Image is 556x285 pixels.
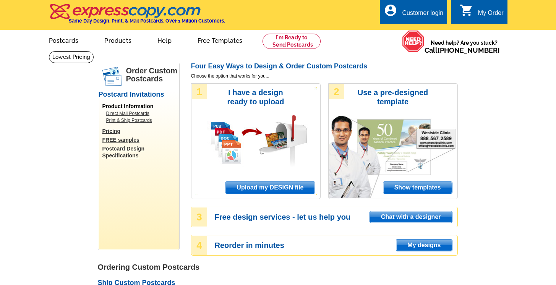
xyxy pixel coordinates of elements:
[478,10,504,20] div: My Order
[192,84,207,99] div: 1
[396,239,452,251] a: My designs
[425,46,500,54] span: Call
[215,242,457,249] h3: Reorder in minutes
[438,46,500,54] a: [PHONE_NUMBER]
[217,88,295,106] h3: I have a design ready to upload
[402,10,443,20] div: Customer login
[384,3,397,17] i: account_circle
[215,214,457,220] h3: Free design services - let us help you
[102,145,179,159] a: Postcard Design Specifications
[106,117,175,124] a: Print & Ship Postcards
[145,31,184,49] a: Help
[191,62,458,71] h2: Four Easy Ways to Design & Order Custom Postcards
[225,181,315,194] a: Upload my DESIGN file
[102,103,154,109] span: Product Information
[225,182,314,193] span: Upload my DESIGN file
[69,18,225,24] h4: Same Day Design, Print, & Mail Postcards. Over 1 Million Customers.
[384,8,443,18] a: account_circle Customer login
[191,73,458,79] span: Choose the option that works for you...
[370,211,452,223] span: Chat with a designer
[192,207,207,227] div: 3
[102,67,122,86] img: postcards.png
[185,31,255,49] a: Free Templates
[370,211,452,223] a: Chat with a designer
[49,9,225,24] a: Same Day Design, Print, & Mail Postcards. Over 1 Million Customers.
[460,8,504,18] a: shopping_cart My Order
[102,136,179,143] a: FREE samples
[383,182,452,193] span: Show templates
[98,263,200,271] strong: Ordering Custom Postcards
[99,91,179,99] h2: Postcard Invitations
[106,110,175,117] a: Direct Mail Postcards
[192,236,207,255] div: 4
[126,67,179,83] h1: Order Custom Postcards
[402,30,425,52] img: help
[383,181,452,194] a: Show templates
[329,84,344,99] div: 2
[425,39,504,54] span: Need help? Are you stuck?
[396,240,452,251] span: My designs
[460,3,473,17] i: shopping_cart
[92,31,144,49] a: Products
[37,31,91,49] a: Postcards
[102,128,179,134] a: Pricing
[354,88,432,106] h3: Use a pre-designed template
